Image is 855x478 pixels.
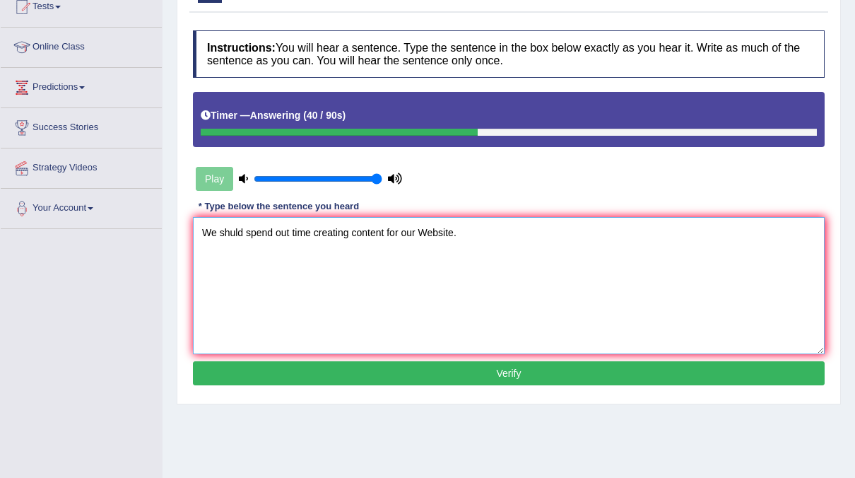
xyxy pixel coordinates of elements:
a: Strategy Videos [1,148,162,184]
a: Predictions [1,68,162,103]
div: * Type below the sentence you heard [193,200,365,214]
b: Instructions: [207,42,276,54]
b: Answering [250,110,301,121]
a: Your Account [1,189,162,224]
b: ) [343,110,346,121]
button: Verify [193,361,825,385]
a: Success Stories [1,108,162,144]
h4: You will hear a sentence. Type the sentence in the box below exactly as you hear it. Write as muc... [193,30,825,78]
b: 40 / 90s [307,110,343,121]
b: ( [303,110,307,121]
h5: Timer — [201,110,346,121]
a: Online Class [1,28,162,63]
